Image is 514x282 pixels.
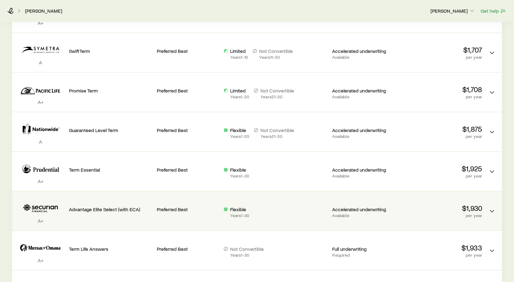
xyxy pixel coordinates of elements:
[230,48,248,54] p: Limited
[69,246,152,252] p: Term Life Answers
[260,88,294,94] p: Not Convertible
[230,88,249,94] p: Limited
[260,127,294,133] p: Not Convertible
[69,206,152,212] p: Advantage Elite Select (with ECA)
[230,134,249,139] p: Years 1 - 20
[399,134,482,139] p: per year
[399,94,482,99] p: per year
[230,246,264,252] p: Not Convertible
[399,213,482,218] p: per year
[332,246,394,252] p: Full underwriting
[430,8,475,14] p: [PERSON_NAME]
[399,164,482,173] p: $1,925
[230,127,249,133] p: Flexible
[399,204,482,212] p: $1,930
[230,206,249,212] p: Flexible
[157,246,219,252] p: Preferred Best
[332,253,394,258] p: Required
[399,243,482,252] p: $1,933
[399,45,482,54] p: $1,707
[157,127,219,133] p: Preferred Best
[17,99,64,105] p: A+
[69,167,152,173] p: Term Essential
[157,167,219,173] p: Preferred Best
[332,134,394,139] p: Available
[332,167,394,173] p: Accelerated underwriting
[17,139,64,145] p: A
[332,173,394,178] p: Available
[399,173,482,178] p: per year
[157,88,219,94] p: Preferred Best
[17,20,64,26] p: A+
[480,7,507,15] button: Get help
[230,213,249,218] p: Years 1 - 30
[69,88,152,94] p: Promise Term
[69,127,152,133] p: Guaranteed Level Term
[25,8,62,14] a: [PERSON_NAME]
[17,178,64,184] p: A+
[260,134,294,139] p: Years 21 - 30
[17,59,64,66] p: A
[332,127,394,133] p: Accelerated underwriting
[259,48,293,54] p: Not Convertible
[17,218,64,224] p: A+
[332,213,394,218] p: Available
[399,125,482,133] p: $1,875
[230,94,249,99] p: Years 1 - 20
[17,257,64,263] p: A+
[430,7,475,15] button: [PERSON_NAME]
[69,48,152,54] p: SwiftTerm
[259,55,293,60] p: Years 11 - 30
[332,55,394,60] p: Available
[332,48,394,54] p: Accelerated underwriting
[332,88,394,94] p: Accelerated underwriting
[399,253,482,258] p: per year
[230,167,249,173] p: Flexible
[230,253,264,258] p: Years 1 - 30
[157,206,219,212] p: Preferred Best
[260,94,294,99] p: Years 21 - 30
[399,85,482,94] p: $1,708
[332,94,394,99] p: Available
[157,48,219,54] p: Preferred Best
[332,206,394,212] p: Accelerated underwriting
[230,173,249,178] p: Years 1 - 30
[230,55,248,60] p: Years 1 - 10
[399,55,482,60] p: per year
